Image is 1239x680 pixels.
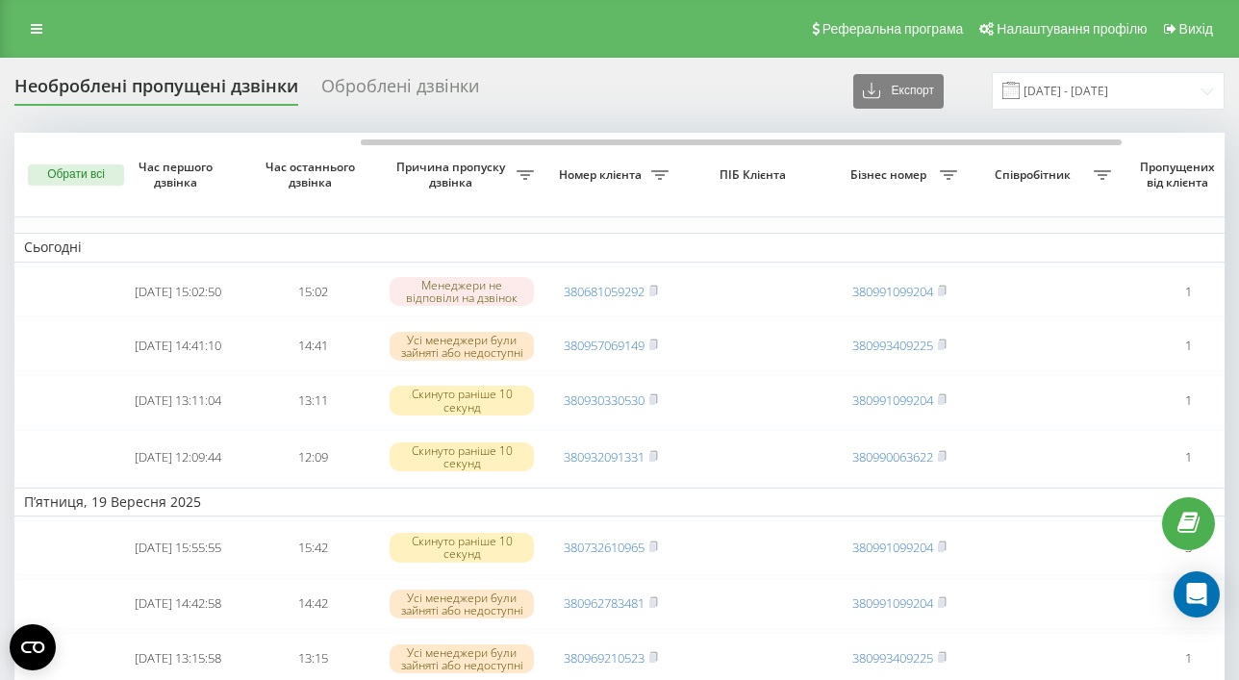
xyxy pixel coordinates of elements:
[321,76,479,106] div: Оброблені дзвінки
[390,160,517,189] span: Причина пропуску дзвінка
[28,164,124,186] button: Обрати всі
[390,386,534,415] div: Скинуто раніше 10 секунд
[14,76,298,106] div: Необроблені пропущені дзвінки
[390,533,534,562] div: Скинуто раніше 10 секунд
[822,21,964,37] span: Реферальна програма
[695,167,816,183] span: ПІБ Клієнта
[111,430,245,484] td: [DATE] 12:09:44
[553,167,651,183] span: Номер клієнта
[1174,571,1220,617] div: Open Intercom Messenger
[245,520,380,574] td: 15:42
[390,590,534,618] div: Усі менеджери були зайняті або недоступні
[111,375,245,426] td: [DATE] 13:11:04
[564,391,645,409] a: 380930330530
[852,539,933,556] a: 380991099204
[842,167,940,183] span: Бізнес номер
[852,283,933,300] a: 380991099204
[126,160,230,189] span: Час першого дзвінка
[997,21,1147,37] span: Налаштування профілю
[852,649,933,667] a: 380993409225
[111,520,245,574] td: [DATE] 15:55:55
[245,430,380,484] td: 12:09
[111,579,245,630] td: [DATE] 14:42:58
[10,624,56,670] button: Open CMP widget
[852,594,933,612] a: 380991099204
[564,594,645,612] a: 380962783481
[261,160,365,189] span: Час останнього дзвінка
[1130,160,1228,189] span: Пропущених від клієнта
[390,332,534,361] div: Усі менеджери були зайняті або недоступні
[390,277,534,306] div: Менеджери не відповіли на дзвінок
[976,167,1094,183] span: Співробітник
[111,266,245,317] td: [DATE] 15:02:50
[852,391,933,409] a: 380991099204
[564,337,645,354] a: 380957069149
[390,442,534,471] div: Скинуто раніше 10 секунд
[390,644,534,673] div: Усі менеджери були зайняті або недоступні
[245,266,380,317] td: 15:02
[245,375,380,426] td: 13:11
[564,649,645,667] a: 380969210523
[245,579,380,630] td: 14:42
[245,320,380,371] td: 14:41
[853,74,944,109] button: Експорт
[564,539,645,556] a: 380732610965
[564,448,645,466] a: 380932091331
[852,337,933,354] a: 380993409225
[852,448,933,466] a: 380990063622
[1179,21,1213,37] span: Вихід
[564,283,645,300] a: 380681059292
[111,320,245,371] td: [DATE] 14:41:10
